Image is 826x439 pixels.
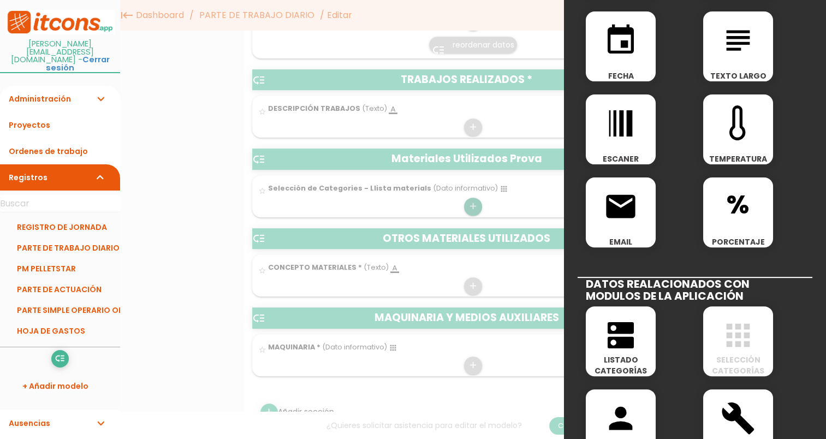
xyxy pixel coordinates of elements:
[603,401,638,436] i: person
[586,236,656,247] span: EMAIL
[703,153,773,164] span: TEMPERATURA
[586,153,656,164] span: ESCANER
[586,354,656,376] span: LISTADO CATEGORÍAS
[703,236,773,247] span: PORCENTAJE
[603,318,638,353] i: dns
[703,354,773,376] span: SELECCIÓN CATEGORÍAS
[721,318,756,353] i: apps
[603,106,638,141] i: line_weight
[586,70,656,81] span: FECHA
[703,70,773,81] span: TEXTO LARGO
[603,23,638,58] i: event
[703,177,773,224] span: %
[578,277,812,302] h2: DATOS REALACIONADOS CON MODULOS DE LA APLICACIÓN
[721,23,756,58] i: subject
[603,189,638,224] i: email
[721,401,756,436] i: build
